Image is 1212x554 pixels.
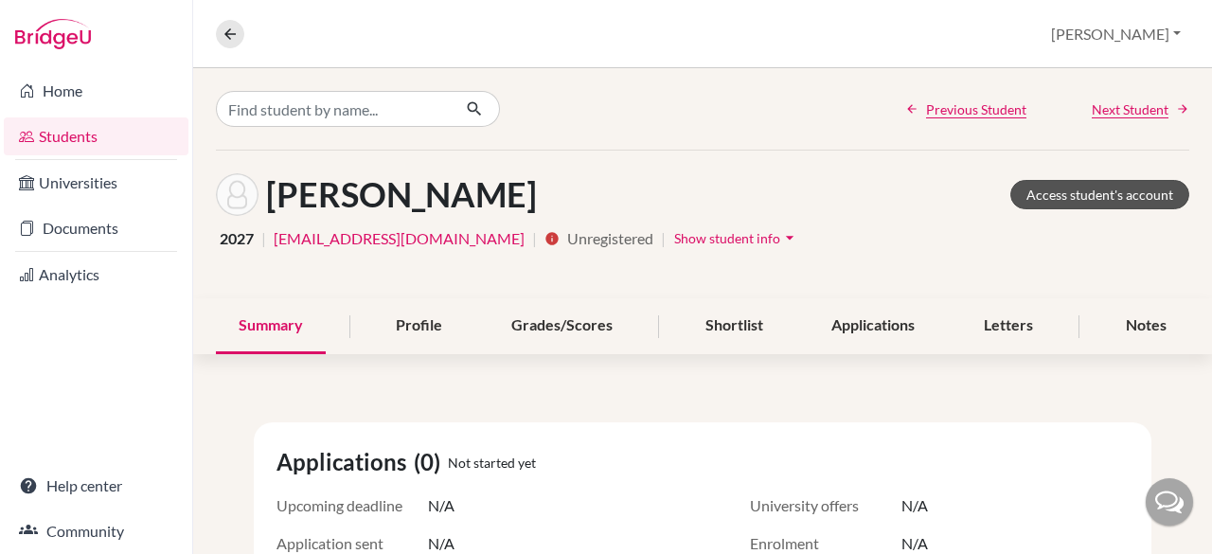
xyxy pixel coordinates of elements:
[1092,99,1168,119] span: Next Student
[661,227,666,250] span: |
[4,72,188,110] a: Home
[780,228,799,247] i: arrow_drop_down
[266,174,537,215] h1: [PERSON_NAME]
[274,227,525,250] a: [EMAIL_ADDRESS][DOMAIN_NAME]
[809,298,937,354] div: Applications
[683,298,786,354] div: Shortlist
[276,494,428,517] span: Upcoming deadline
[448,453,536,473] span: Not started yet
[1103,298,1189,354] div: Notes
[750,494,901,517] span: University offers
[373,298,465,354] div: Profile
[4,164,188,202] a: Universities
[926,99,1026,119] span: Previous Student
[4,512,188,550] a: Community
[15,19,91,49] img: Bridge-U
[43,13,81,30] span: Help
[489,298,635,354] div: Grades/Scores
[276,445,414,479] span: Applications
[428,494,454,517] span: N/A
[4,117,188,155] a: Students
[4,209,188,247] a: Documents
[261,227,266,250] span: |
[901,494,928,517] span: N/A
[4,467,188,505] a: Help center
[4,256,188,294] a: Analytics
[414,445,448,479] span: (0)
[216,298,326,354] div: Summary
[567,227,653,250] span: Unregistered
[216,91,451,127] input: Find student by name...
[674,230,780,246] span: Show student info
[544,231,560,246] i: info
[961,298,1056,354] div: Letters
[905,99,1026,119] a: Previous Student
[216,173,258,216] img: Avaneesh Pradhan's avatar
[1010,180,1189,209] a: Access student's account
[673,223,800,253] button: Show student infoarrow_drop_down
[220,227,254,250] span: 2027
[1043,16,1189,52] button: [PERSON_NAME]
[532,227,537,250] span: |
[1092,99,1189,119] a: Next Student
